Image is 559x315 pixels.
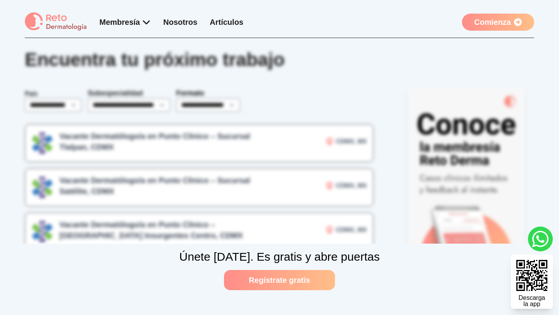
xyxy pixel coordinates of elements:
a: whatsapp button [528,227,553,251]
img: logo Reto dermatología [25,12,87,31]
a: Regístrate gratis [224,270,335,290]
div: Membresía [99,17,151,28]
a: Nosotros [163,18,198,26]
a: Artículos [210,18,243,26]
a: Comienza [462,14,534,31]
div: Descarga la app [519,295,545,307]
